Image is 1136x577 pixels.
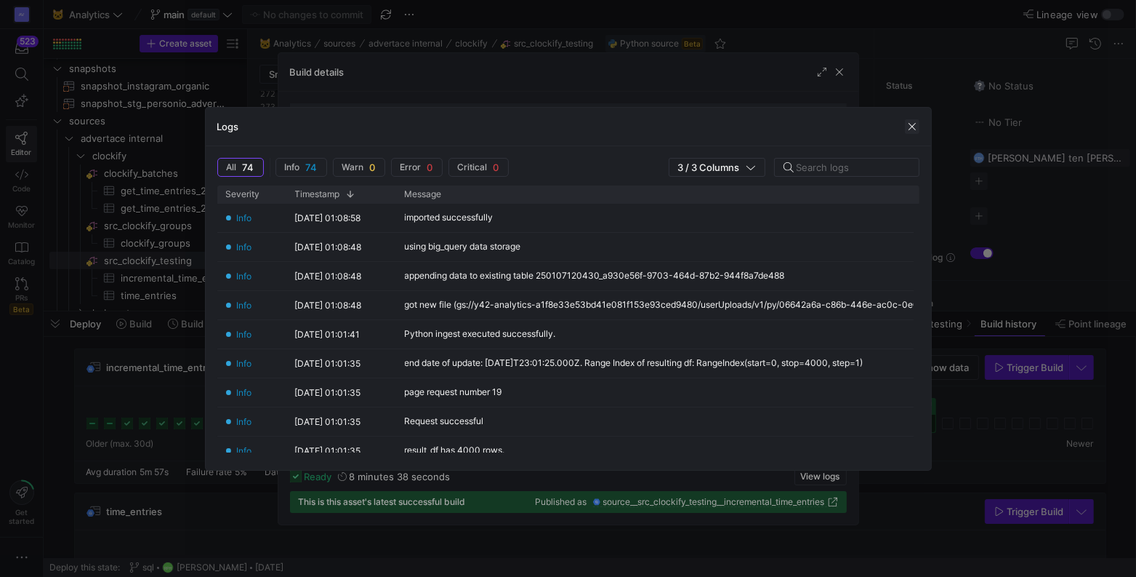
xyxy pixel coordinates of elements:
span: Info [237,327,252,342]
button: Warn0 [333,158,385,177]
span: 74 [306,162,318,173]
span: Info [237,356,252,371]
span: Warn [342,162,364,172]
y42-timestamp-cell-renderer: [DATE] 01:01:35 [295,385,361,400]
y42-timestamp-cell-renderer: [DATE] 01:08:48 [295,268,362,284]
y42-timestamp-cell-renderer: [DATE] 01:08:48 [295,239,362,255]
div: end date of update: [DATE]T23:01:25.000Z. Range Index of resulting df: RangeIndex(start=0, stop=4... [405,358,863,368]
span: 0 [370,162,376,173]
span: Info [237,414,252,429]
button: All74 [217,158,264,177]
span: Severity [226,189,260,199]
div: Python ingest executed successfully. [405,329,556,339]
span: Info [285,162,300,172]
y42-timestamp-cell-renderer: [DATE] 01:08:58 [295,210,361,226]
span: 0 [494,162,499,173]
span: Info [237,239,252,255]
span: Timestamp [295,189,340,199]
span: Error [400,162,422,172]
y42-timestamp-cell-renderer: [DATE] 01:01:41 [295,327,360,342]
div: using big_query data storage [405,242,521,252]
button: Critical0 [448,158,509,177]
span: 3 / 3 Columns [678,162,746,173]
span: All [227,162,237,172]
y42-timestamp-cell-renderer: [DATE] 01:01:35 [295,443,361,458]
div: appending data to existing table 250107120430_a930e56f-9703-464d-87b2-944f8a7de488 [405,271,785,281]
span: 74 [243,162,254,173]
div: page request number 19 [405,387,502,397]
div: imported successfully [405,212,494,223]
y42-timestamp-cell-renderer: [DATE] 01:01:35 [295,356,361,371]
span: Info [237,298,252,313]
span: Info [237,443,252,458]
input: Search logs [797,162,907,173]
div: result_df has 4000 rows. [405,445,505,455]
div: got new file (gs://y42-analytics-a1f8e33e53bd41e081f153e93ced9480/userUploads/v1/py/06642a6a-c86b... [405,300,1036,310]
button: Info74 [275,158,327,177]
span: Info [237,385,252,400]
button: Error0 [391,158,443,177]
y42-timestamp-cell-renderer: [DATE] 01:01:35 [295,414,361,429]
span: Critical [458,162,488,172]
span: Info [237,268,252,284]
span: Message [405,189,442,199]
y42-timestamp-cell-renderer: [DATE] 01:08:48 [295,298,362,313]
span: 0 [427,162,433,173]
h3: Logs [217,121,239,132]
div: Request successful [405,416,484,426]
button: 3 / 3 Columns [669,158,765,177]
span: Info [237,210,252,226]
